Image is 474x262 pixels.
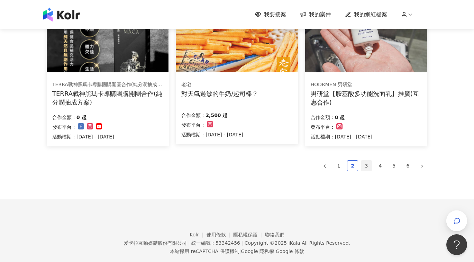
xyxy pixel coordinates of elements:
[181,130,243,139] p: 活動檔期：[DATE] - [DATE]
[124,240,187,246] div: 愛卡拉互動媒體股份有限公司
[389,160,400,171] li: 5
[375,160,386,171] li: 4
[416,160,427,171] li: Next Page
[276,249,304,254] a: Google 條款
[323,164,327,168] span: left
[345,11,387,18] a: 我的網紅檔案
[207,232,234,237] a: 使用條款
[309,11,331,18] span: 我的案件
[52,113,76,121] p: 合作金額：
[311,89,422,107] div: 男研堂【胺基酸多功能洗面乳】推廣(互惠合作)
[52,81,163,88] div: TERRA戰神黑瑪卡導購團購開團合作(純分潤抽成方案)
[191,240,240,246] div: 統一編號：53342456
[354,11,387,18] span: 我的網紅檔案
[233,232,265,237] a: 隱私權保護
[335,113,345,121] p: 0 起
[420,164,424,168] span: right
[361,160,372,171] li: 3
[347,161,358,171] a: 2
[319,160,330,171] li: Previous Page
[43,8,80,21] img: logo
[181,81,258,88] div: 老宅
[274,249,276,254] span: |
[188,240,190,246] span: |
[52,89,163,107] div: TERRA戰神黑瑪卡導購團購開團合作(純分潤抽成方案)
[241,240,243,246] span: |
[245,240,350,246] div: Copyright © 2025 All Rights Reserved.
[181,89,258,98] div: 對天氣過敏的牛奶/起司棒？
[265,232,284,237] a: 聯絡我們
[347,160,358,171] li: 2
[206,111,227,119] p: 2,500 起
[311,113,335,121] p: 合作金額：
[319,160,330,171] button: left
[170,247,304,255] span: 本站採用 reCAPTCHA 保護機制
[181,121,206,129] p: 發布平台：
[52,133,114,141] p: 活動檔期：[DATE] - [DATE]
[190,232,206,237] a: Kolr
[300,11,331,18] a: 我的案件
[416,160,427,171] button: right
[76,113,86,121] p: 0 起
[311,133,373,141] p: 活動檔期：[DATE] - [DATE]
[446,234,467,255] iframe: Help Scout Beacon - Open
[311,123,335,131] p: 發布平台：
[264,11,286,18] span: 我要接案
[375,161,385,171] a: 4
[311,81,421,88] div: HODRMEN 男研堂
[361,161,372,171] a: 3
[403,161,413,171] a: 6
[255,11,286,18] a: 我要接案
[289,240,300,246] a: iKala
[239,249,241,254] span: |
[334,161,344,171] a: 1
[241,249,274,254] a: Google 隱私權
[52,123,76,131] p: 發布平台：
[389,161,399,171] a: 5
[181,111,206,119] p: 合作金額：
